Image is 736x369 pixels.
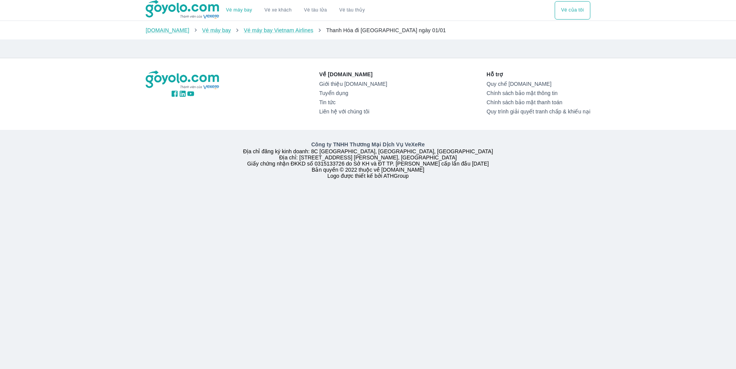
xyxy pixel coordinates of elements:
[202,27,231,33] a: Vé máy bay
[555,1,590,20] button: Vé của tôi
[146,26,590,34] nav: breadcrumb
[146,71,220,90] img: logo
[333,1,371,20] button: Vé tàu thủy
[486,90,590,96] a: Chính sách bảo mật thông tin
[264,7,292,13] a: Vé xe khách
[319,90,387,96] a: Tuyển dụng
[319,81,387,87] a: Giới thiệu [DOMAIN_NAME]
[319,108,387,115] a: Liên hệ với chúng tôi
[146,27,189,33] a: [DOMAIN_NAME]
[220,1,371,20] div: choose transportation mode
[486,108,590,115] a: Quy trình giải quyết tranh chấp & khiếu nại
[226,7,252,13] a: Vé máy bay
[555,1,590,20] div: choose transportation mode
[319,71,387,78] p: Về [DOMAIN_NAME]
[486,81,590,87] a: Quy chế [DOMAIN_NAME]
[147,141,589,148] p: Công ty TNHH Thương Mại Dịch Vụ VeXeRe
[244,27,314,33] a: Vé máy bay Vietnam Airlines
[298,1,333,20] a: Vé tàu lửa
[141,141,595,179] div: Địa chỉ đăng ký kinh doanh: 8C [GEOGRAPHIC_DATA], [GEOGRAPHIC_DATA], [GEOGRAPHIC_DATA] Địa chỉ: [...
[326,27,446,33] span: Thanh Hóa đi [GEOGRAPHIC_DATA] ngày 01/01
[486,71,590,78] p: Hỗ trợ
[486,99,590,105] a: Chính sách bảo mật thanh toán
[319,99,387,105] a: Tin tức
